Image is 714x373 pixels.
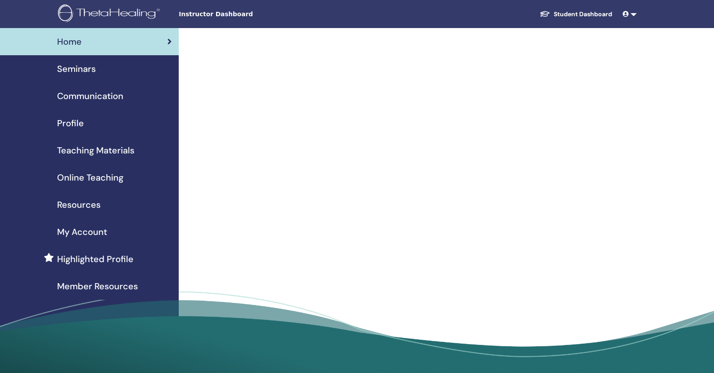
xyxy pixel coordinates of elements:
span: Instructor Dashboard [179,10,310,19]
span: Profile [57,117,84,130]
span: Online Teaching [57,171,123,184]
span: Member Resources [57,280,138,293]
span: Teaching Materials [57,144,134,157]
img: graduation-cap-white.svg [540,10,550,18]
span: Seminars [57,62,96,75]
span: Highlighted Profile [57,252,133,266]
span: My Account [57,225,107,238]
span: Resources [57,198,101,211]
span: Communication [57,89,123,103]
a: Student Dashboard [533,6,619,22]
span: Home [57,35,82,48]
img: logo.png [58,4,163,24]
